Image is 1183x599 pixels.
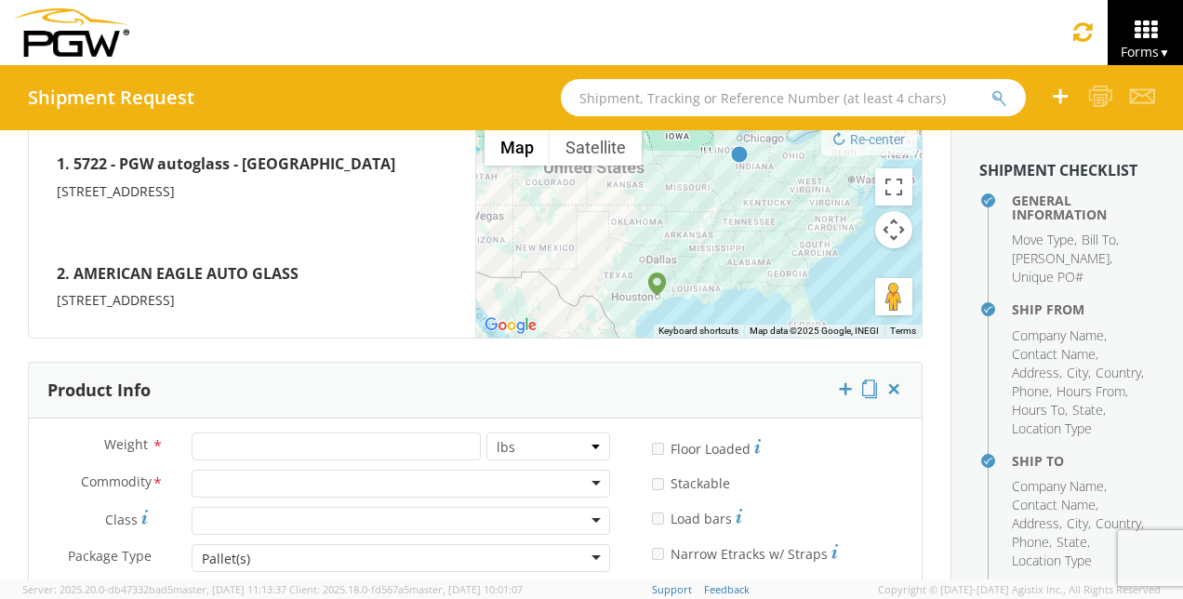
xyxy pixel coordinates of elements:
span: Weight [104,436,148,454]
li: , [1082,231,1119,249]
span: master, [DATE] 11:13:37 [173,582,286,596]
div: Pallet(s) [202,550,250,568]
span: [STREET_ADDRESS] [57,182,175,200]
h4: Ship To [1012,454,1155,468]
span: [PERSON_NAME] [1012,249,1110,267]
a: Terms [890,326,916,336]
li: , [1067,364,1091,382]
span: City [1067,364,1088,381]
strong: Shipment Checklist [979,160,1137,180]
button: Map camera controls [875,211,912,248]
span: Address [1012,514,1059,532]
li: , [1057,533,1090,552]
span: Location Type [1012,552,1092,569]
input: Stackable [652,478,664,490]
li: , [1012,249,1112,268]
button: Keyboard shortcuts [658,325,738,338]
a: Support [652,582,692,596]
li: , [1072,401,1106,419]
li: , [1012,231,1077,249]
span: Company Name [1012,326,1104,344]
label: Load bars [652,506,742,528]
h4: Ship From [1012,302,1155,316]
input: Load bars [652,512,664,525]
span: ▼ [1159,45,1170,60]
li: , [1012,401,1068,419]
span: Hours To [1012,401,1065,419]
li: , [1012,326,1107,345]
span: Bill To [1082,231,1116,248]
img: pgw-form-logo-1aaa8060b1cc70fad034.png [14,8,129,57]
h4: Shipment Request [28,87,194,108]
span: State [1072,401,1103,419]
span: Move Type [1012,231,1074,248]
span: Location Type [1012,419,1092,437]
input: Narrow Etracks w/ Straps [652,548,664,560]
span: master, [DATE] 10:01:07 [409,582,523,596]
a: Open this area in Google Maps (opens a new window) [480,313,541,338]
h4: General Information [1012,193,1155,222]
span: Contact Name [1012,345,1096,363]
span: Country [1096,364,1141,381]
li: , [1012,477,1107,496]
li: , [1012,496,1098,514]
button: Show satellite imagery [550,128,642,166]
span: Forms [1121,43,1170,60]
span: [STREET_ADDRESS] [57,291,175,309]
span: State [1057,533,1087,551]
span: Hours From [1057,382,1125,400]
li: , [1096,364,1144,382]
span: Contact Name [1012,496,1096,513]
span: Address [1012,364,1059,381]
button: Toggle fullscreen view [875,168,912,206]
button: Drag Pegman onto the map to open Street View [875,278,912,315]
label: Stackable [652,472,734,493]
span: Package Type [68,547,152,568]
h4: 2. AMERICAN EAGLE AUTO GLASS [57,257,447,292]
li: , [1057,382,1128,401]
span: Class [105,511,138,528]
span: Unique PO# [1012,268,1083,286]
span: Company Name [1012,477,1104,495]
span: Map data ©2025 Google, INEGI [750,326,879,336]
a: Feedback [704,582,750,596]
span: Server: 2025.20.0-db47332bad5 [22,582,286,596]
img: Google [480,313,541,338]
span: Country [1096,514,1141,532]
input: Shipment, Tracking or Reference Number (at least 4 chars) [561,79,1026,116]
button: Re-center [821,124,917,155]
li: , [1012,533,1052,552]
span: Phone [1012,382,1049,400]
button: Show street map [485,128,550,166]
input: Floor Loaded [652,443,664,455]
li: , [1067,514,1091,533]
span: Copyright © [DATE]-[DATE] Agistix Inc., All Rights Reserved [878,582,1161,597]
li: , [1012,364,1062,382]
li: , [1012,345,1098,364]
li: , [1096,514,1144,533]
span: Commodity [81,473,152,494]
span: Client: 2025.18.0-fd567a5 [289,582,523,596]
label: Narrow Etracks w/ Straps [652,541,838,564]
label: Floor Loaded [652,436,761,459]
li: , [1012,514,1062,533]
label: Tarps [652,577,716,599]
h3: Product Info [47,381,151,400]
h4: 1. 5722 - PGW autoglass - [GEOGRAPHIC_DATA] [57,147,447,182]
li: , [1012,382,1052,401]
span: City [1067,514,1088,532]
span: Phone [1012,533,1049,551]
